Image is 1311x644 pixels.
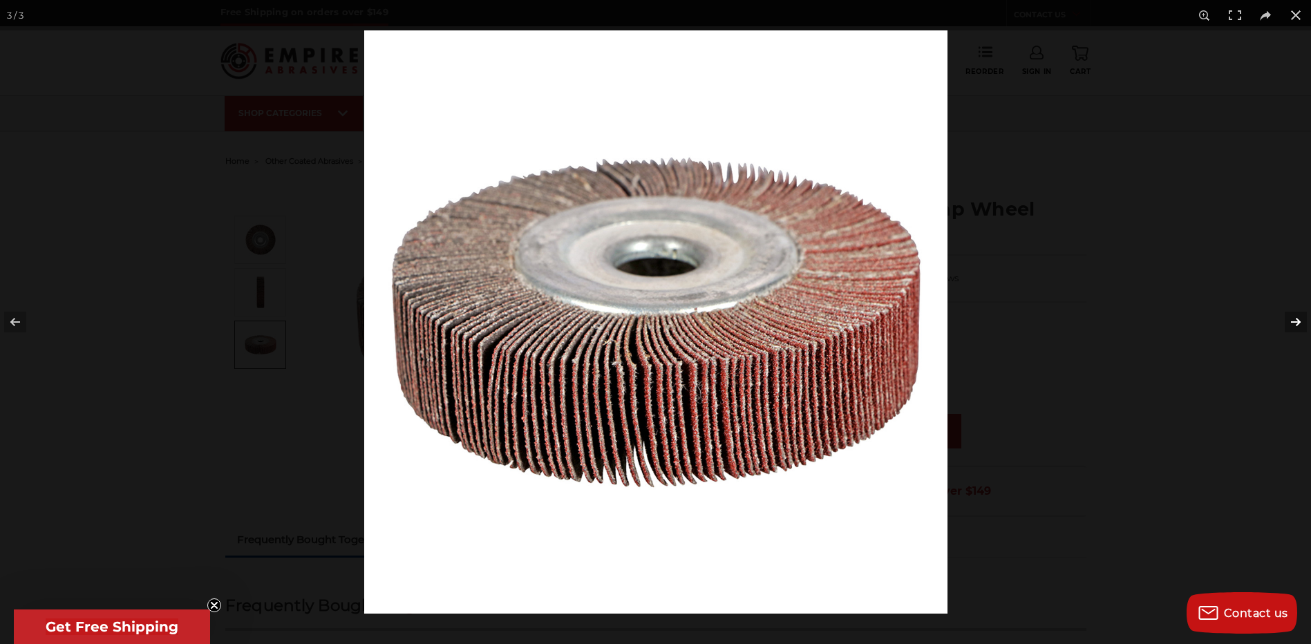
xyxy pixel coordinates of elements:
button: Close teaser [207,598,221,612]
span: Get Free Shipping [46,618,178,635]
button: Next (arrow right) [1263,287,1311,357]
button: Contact us [1187,592,1297,634]
span: Contact us [1224,607,1288,620]
img: FWU2080_13__65075.1573663834.JPG [364,30,947,614]
div: Get Free ShippingClose teaser [14,609,210,644]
